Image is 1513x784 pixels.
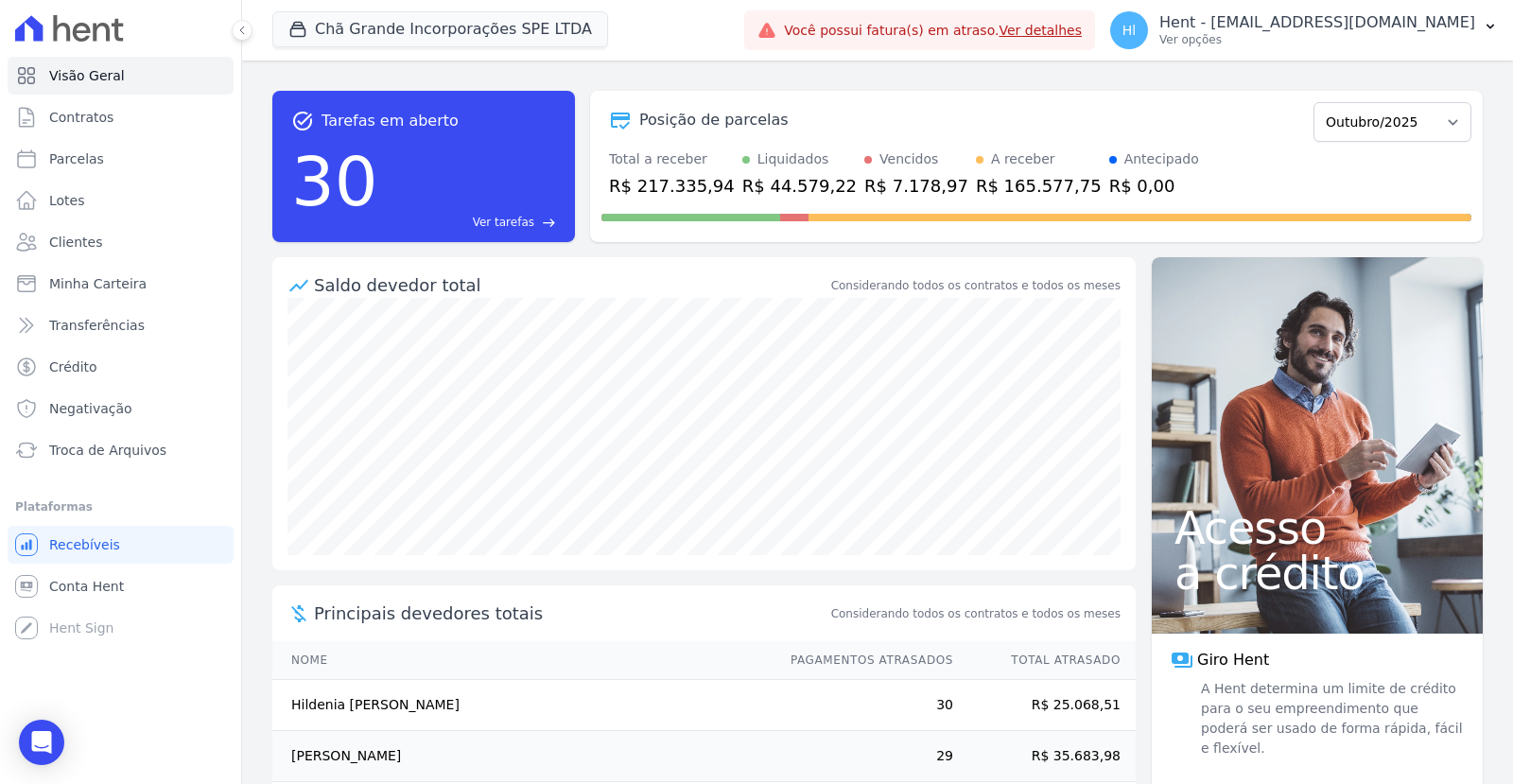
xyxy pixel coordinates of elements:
[879,149,938,169] div: Vencidos
[314,601,827,626] span: Principais devedores totais
[49,535,120,554] span: Recebíveis
[272,680,773,731] td: Hildenia [PERSON_NAME]
[314,272,827,298] div: Saldo devedor total
[831,277,1121,294] div: Considerando todos os contratos e todos os meses
[773,731,954,782] td: 29
[1174,505,1460,550] span: Acesso
[1095,4,1513,57] button: Hl Hent - [EMAIL_ADDRESS][DOMAIN_NAME] Ver opções
[49,108,113,127] span: Contratos
[291,110,314,132] span: task_alt
[639,109,789,131] div: Posição de parcelas
[272,11,608,47] button: Chã Grande Incorporações SPE LTDA
[49,274,147,293] span: Minha Carteira
[8,526,234,564] a: Recebíveis
[8,390,234,427] a: Negativação
[322,110,459,132] span: Tarefas em aberto
[49,357,97,376] span: Crédito
[8,431,234,469] a: Troca de Arquivos
[1174,550,1460,596] span: a crédito
[473,214,534,231] span: Ver tarefas
[8,182,234,219] a: Lotes
[542,216,556,230] span: east
[742,173,857,199] div: R$ 44.579,22
[8,98,234,136] a: Contratos
[8,567,234,605] a: Conta Hent
[1197,649,1269,671] span: Giro Hent
[609,173,735,199] div: R$ 217.335,94
[757,149,829,169] div: Liquidados
[954,680,1136,731] td: R$ 25.068,51
[1159,13,1475,32] p: Hent - [EMAIL_ADDRESS][DOMAIN_NAME]
[49,441,166,460] span: Troca de Arquivos
[8,140,234,178] a: Parcelas
[784,21,1082,41] span: Você possui fatura(s) em atraso.
[1124,149,1199,169] div: Antecipado
[49,149,104,168] span: Parcelas
[8,348,234,386] a: Crédito
[991,149,1055,169] div: A receber
[1122,24,1136,37] span: Hl
[8,306,234,344] a: Transferências
[831,605,1121,622] span: Considerando todos os contratos e todos os meses
[49,316,145,335] span: Transferências
[954,731,1136,782] td: R$ 35.683,98
[773,680,954,731] td: 30
[773,641,954,680] th: Pagamentos Atrasados
[1197,679,1464,758] span: A Hent determina um limite de crédito para o seu empreendimento que poderá ser usado de forma ráp...
[49,66,125,85] span: Visão Geral
[19,720,64,765] div: Open Intercom Messenger
[954,641,1136,680] th: Total Atrasado
[1109,173,1199,199] div: R$ 0,00
[49,233,102,252] span: Clientes
[8,265,234,303] a: Minha Carteira
[864,173,968,199] div: R$ 7.178,97
[999,23,1082,38] a: Ver detalhes
[609,149,735,169] div: Total a receber
[272,731,773,782] td: [PERSON_NAME]
[15,496,226,518] div: Plataformas
[272,641,773,680] th: Nome
[8,57,234,95] a: Visão Geral
[49,399,132,418] span: Negativação
[291,132,378,231] div: 30
[976,173,1102,199] div: R$ 165.577,75
[386,214,556,231] a: Ver tarefas east
[1159,32,1475,47] p: Ver opções
[49,577,124,596] span: Conta Hent
[49,191,85,210] span: Lotes
[8,223,234,261] a: Clientes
